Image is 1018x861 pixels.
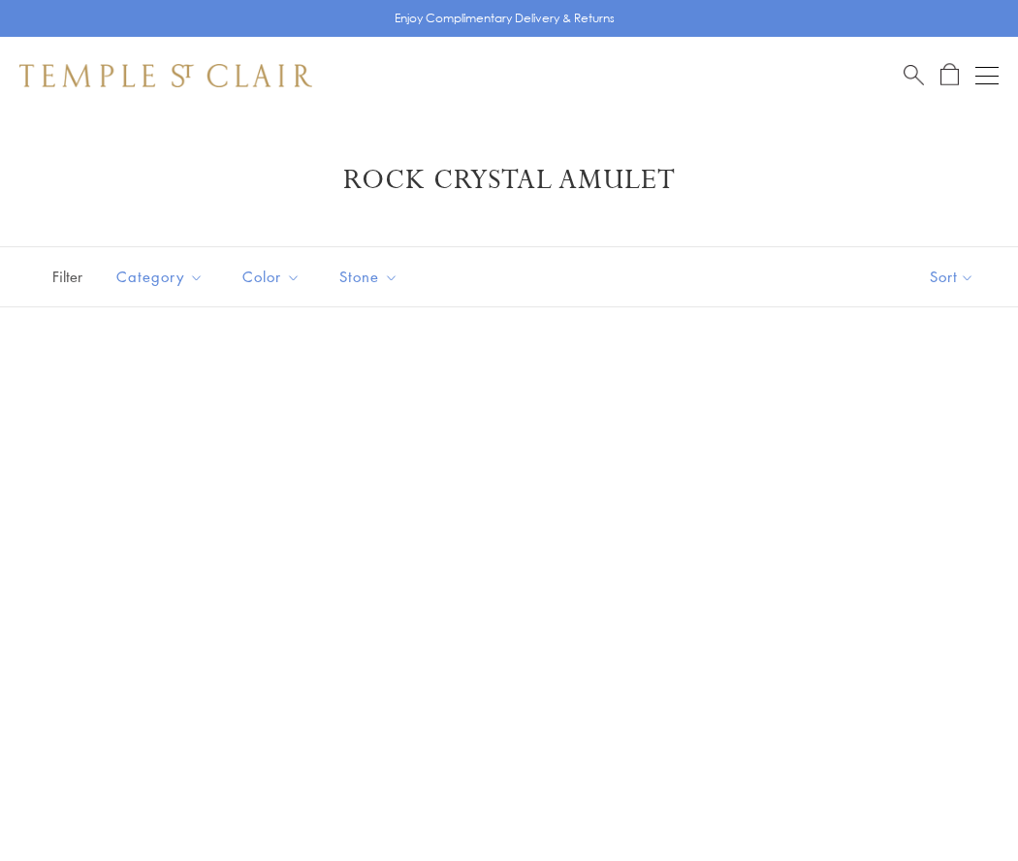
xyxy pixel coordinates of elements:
[48,163,970,198] h1: Rock Crystal Amulet
[102,255,218,299] button: Category
[330,265,413,289] span: Stone
[886,247,1018,306] button: Show sort by
[228,255,315,299] button: Color
[325,255,413,299] button: Stone
[975,64,999,87] button: Open navigation
[904,63,924,87] a: Search
[107,265,218,289] span: Category
[940,63,959,87] a: Open Shopping Bag
[395,9,615,28] p: Enjoy Complimentary Delivery & Returns
[19,64,312,87] img: Temple St. Clair
[233,265,315,289] span: Color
